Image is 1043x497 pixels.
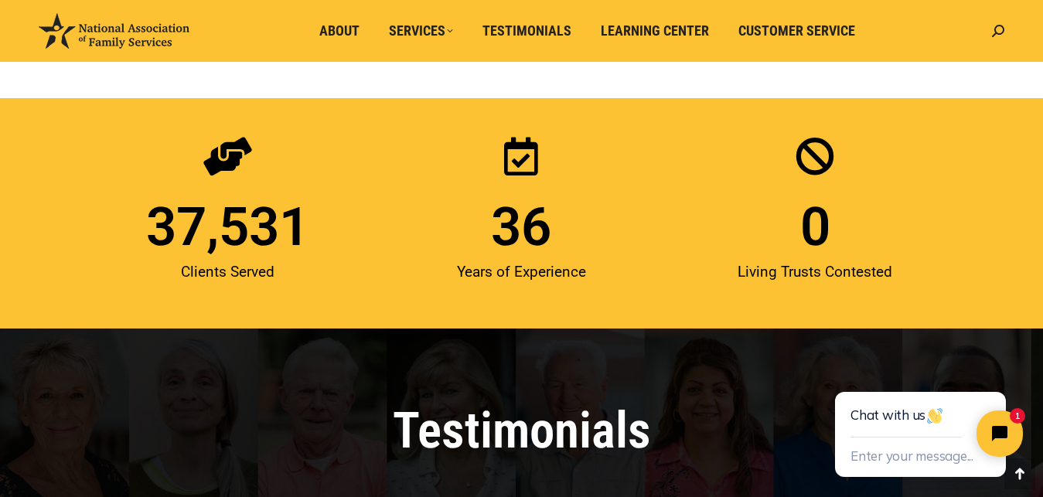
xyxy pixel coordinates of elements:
a: Learning Center [590,16,720,46]
span: Customer Service [738,22,855,39]
a: Customer Service [728,16,866,46]
img: National Association of Family Services [39,13,189,49]
div: Clients Served [89,254,367,291]
a: About [308,16,370,46]
span: 37,531 [146,200,309,254]
span: Services [389,22,453,39]
iframe: Tidio Chat [800,342,1043,497]
div: Years of Experience [382,254,660,291]
span: Testimonials [482,22,571,39]
a: Testimonials [472,16,582,46]
span: Learning Center [601,22,709,39]
div: Living Trusts Contested [676,254,954,291]
span: About [319,22,360,39]
h4: Testimonials [81,406,963,456]
span: 36 [491,200,551,254]
span: 0 [800,200,830,254]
